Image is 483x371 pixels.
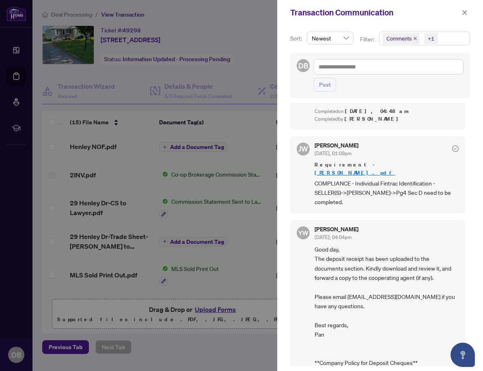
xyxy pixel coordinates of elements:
[315,150,351,156] span: [DATE], 01:09pm
[315,234,351,240] span: [DATE], 04:04pm
[452,145,459,152] span: check-circle
[315,143,358,148] h5: [PERSON_NAME]
[315,179,459,207] span: COMPLIANCE - Individual Fintrac Identification - SELLER(S)->[PERSON_NAME]->Pg4 Sec D need to be c...
[413,36,417,41] span: close
[315,226,358,232] h5: [PERSON_NAME]
[290,34,304,43] p: Sort:
[315,115,459,123] div: Completed by
[314,78,336,92] button: Post
[345,108,410,115] span: [DATE], 04:48am
[298,60,308,71] span: DB
[298,228,308,238] span: YW
[315,161,459,177] span: Requirement -
[428,34,434,43] div: +1
[386,34,412,43] span: Comments
[298,143,308,154] span: JW
[360,35,375,44] p: Filter:
[462,10,468,15] span: close
[345,115,403,122] span: [PERSON_NAME]
[290,6,459,19] div: Transaction Communication
[312,32,349,44] span: Newest
[315,169,395,176] a: [PERSON_NAME].pdf
[383,33,419,44] span: Comments
[315,108,459,115] div: Completed on
[451,343,475,367] button: Open asap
